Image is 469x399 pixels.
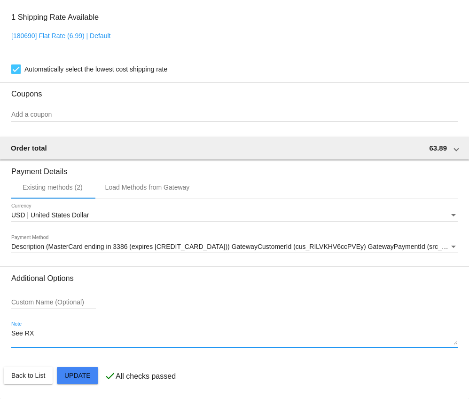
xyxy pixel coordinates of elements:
[429,144,447,152] span: 63.89
[11,211,89,219] span: USD | United States Dollar
[11,32,110,40] a: [180690] Flat Rate (6.99) | Default
[105,184,190,191] div: Load Methods from Gateway
[104,370,116,382] mat-icon: check
[24,64,167,75] span: Automatically select the lowest cost shipping rate
[11,144,47,152] span: Order total
[11,82,458,98] h3: Coupons
[11,274,458,283] h3: Additional Options
[57,367,98,384] button: Update
[116,372,176,381] p: All checks passed
[11,7,99,27] h3: 1 Shipping Rate Available
[11,212,458,219] mat-select: Currency
[4,367,53,384] button: Back to List
[11,243,458,251] mat-select: Payment Method
[11,299,96,306] input: Custom Name (Optional)
[11,372,45,379] span: Back to List
[64,372,91,379] span: Update
[11,160,458,176] h3: Payment Details
[11,111,458,119] input: Add a coupon
[23,184,83,191] div: Existing methods (2)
